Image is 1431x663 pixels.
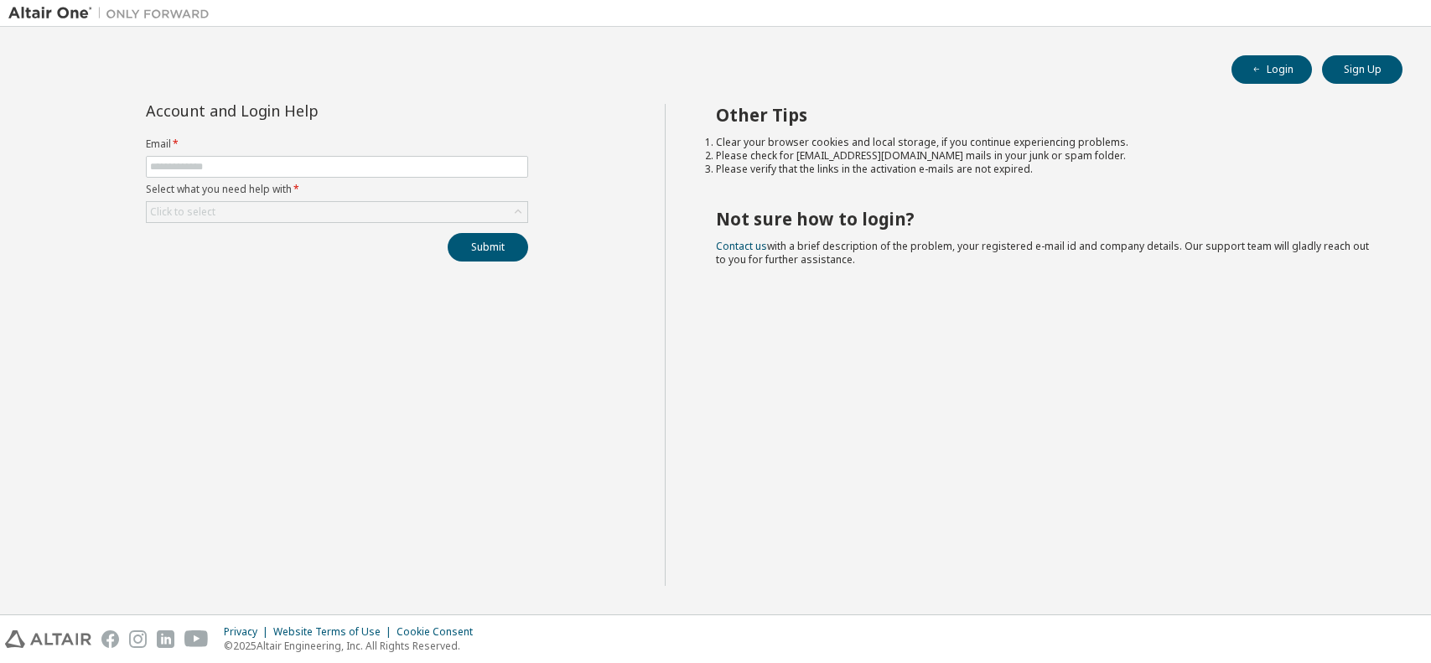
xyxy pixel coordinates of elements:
div: Website Terms of Use [273,625,397,639]
img: instagram.svg [129,630,147,648]
div: Click to select [147,202,527,222]
img: youtube.svg [184,630,209,648]
li: Please verify that the links in the activation e-mails are not expired. [716,163,1372,176]
button: Submit [448,233,528,262]
div: Privacy [224,625,273,639]
h2: Not sure how to login? [716,208,1372,230]
li: Clear your browser cookies and local storage, if you continue experiencing problems. [716,136,1372,149]
div: Account and Login Help [146,104,452,117]
li: Please check for [EMAIL_ADDRESS][DOMAIN_NAME] mails in your junk or spam folder. [716,149,1372,163]
img: linkedin.svg [157,630,174,648]
span: with a brief description of the problem, your registered e-mail id and company details. Our suppo... [716,239,1369,267]
img: facebook.svg [101,630,119,648]
div: Cookie Consent [397,625,483,639]
img: altair_logo.svg [5,630,91,648]
h2: Other Tips [716,104,1372,126]
label: Select what you need help with [146,183,528,196]
img: Altair One [8,5,218,22]
button: Sign Up [1322,55,1402,84]
div: Click to select [150,205,215,219]
p: © 2025 Altair Engineering, Inc. All Rights Reserved. [224,639,483,653]
button: Login [1231,55,1312,84]
label: Email [146,137,528,151]
a: Contact us [716,239,767,253]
